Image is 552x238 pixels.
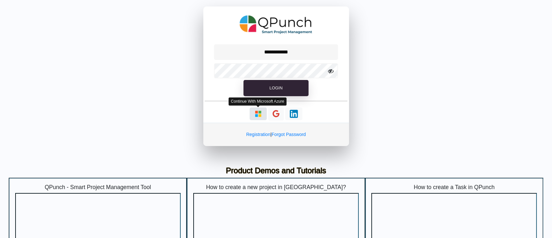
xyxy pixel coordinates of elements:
[14,166,538,176] h3: Product Demos and Tutorials
[229,97,287,106] div: Continue With Microsoft Azure
[193,184,359,191] h5: How to create a new project in [GEOGRAPHIC_DATA]?
[203,123,349,146] div: |
[243,80,308,96] button: Login
[15,184,181,191] h5: QPunch - Smart Project Management Tool
[246,132,270,137] a: Registration
[254,110,262,118] img: Loading...
[290,110,298,118] img: Loading...
[240,13,312,36] img: QPunch
[371,184,537,191] h5: How to create a Task in QPunch
[285,108,302,120] button: Continue With LinkedIn
[272,132,306,137] a: Forgot Password
[268,108,284,121] button: Continue With Google
[269,85,282,90] span: Login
